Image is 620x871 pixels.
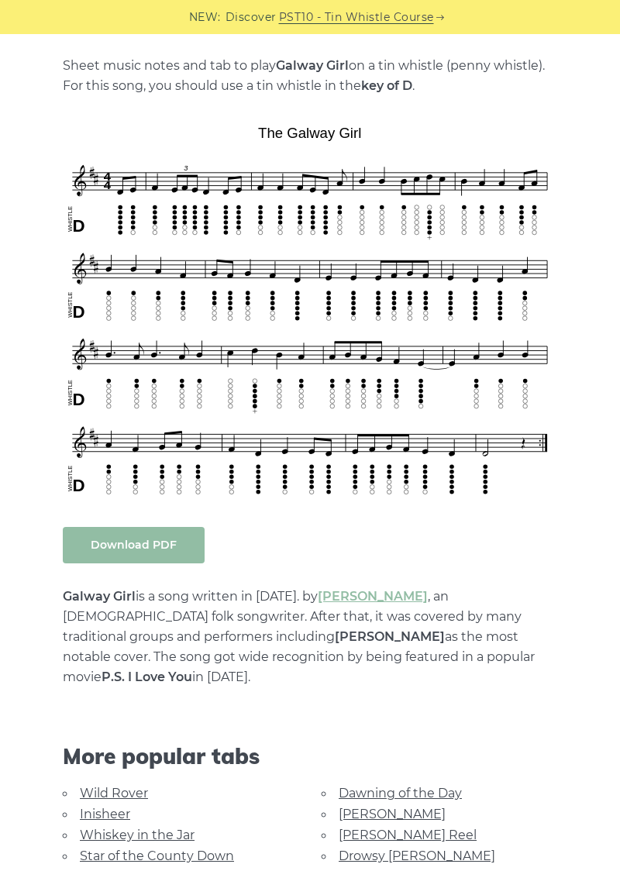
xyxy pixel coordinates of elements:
[276,58,349,73] strong: Galway Girl
[80,786,148,800] a: Wild Rover
[80,828,195,842] a: Whiskey in the Jar
[361,78,412,93] strong: key of D
[63,587,557,687] p: is a song written in [DATE]. by , an [DEMOGRAPHIC_DATA] folk songwriter. After that, it was cover...
[335,629,445,644] strong: [PERSON_NAME]
[339,786,462,800] a: Dawning of the Day
[63,56,557,96] p: Sheet music notes and tab to play on a tin whistle (penny whistle). For this song, you should use...
[80,807,130,821] a: Inisheer
[279,9,434,26] a: PST10 - Tin Whistle Course
[226,9,277,26] span: Discover
[339,807,446,821] a: [PERSON_NAME]
[63,527,205,563] a: Download PDF
[318,589,428,604] a: [PERSON_NAME]
[339,849,495,863] a: Drowsy [PERSON_NAME]
[80,849,234,863] a: Star of the County Down
[63,119,557,504] img: The Galway Girl Tin Whistle Tab & Sheet Music
[63,589,136,604] strong: Galway Girl
[339,828,477,842] a: [PERSON_NAME] Reel
[63,743,557,769] span: More popular tabs
[189,9,221,26] span: NEW:
[102,670,192,684] strong: P.S. I Love You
